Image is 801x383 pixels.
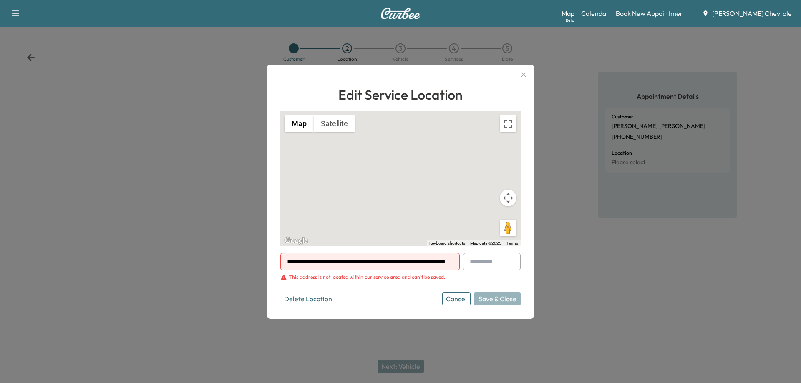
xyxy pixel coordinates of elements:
[280,85,521,105] h1: Edit Service Location
[500,220,516,236] button: Drag Pegman onto the map to open Street View
[500,190,516,206] button: Map camera controls
[280,292,336,305] button: Delete Location
[506,241,518,245] a: Terms
[285,115,314,132] button: Show street map
[442,292,471,305] button: Cancel
[289,274,445,280] div: This address is not located within our service area and can’t be saved.
[282,235,310,246] a: Open this area in Google Maps (opens a new window)
[581,8,609,18] a: Calendar
[282,235,310,246] img: Google
[562,8,574,18] a: MapBeta
[470,241,501,245] span: Map data ©2025
[500,115,516,132] button: Toggle fullscreen view
[712,8,794,18] span: [PERSON_NAME] Chevrolet
[616,8,686,18] a: Book New Appointment
[429,240,465,246] button: Keyboard shortcuts
[566,17,574,23] div: Beta
[314,115,355,132] button: Show satellite imagery
[380,8,421,19] img: Curbee Logo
